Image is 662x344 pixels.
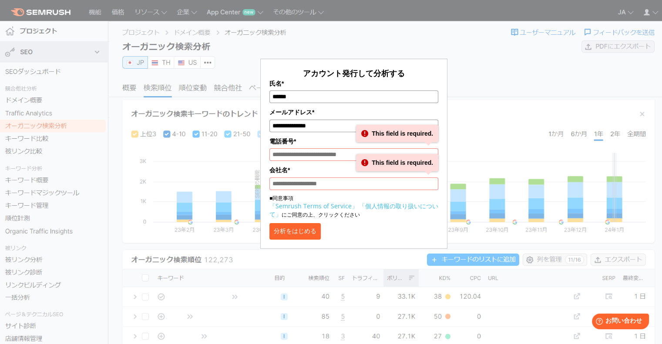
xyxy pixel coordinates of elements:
[356,154,438,171] div: This field is required.
[585,310,652,334] iframe: Help widget launcher
[356,125,438,142] div: This field is required.
[269,202,358,210] a: 「Semrush Terms of Service」
[269,137,438,146] label: 電話番号*
[269,107,438,117] label: メールアドレス*
[269,194,438,219] p: ■同意事項 にご同意の上、クリックください
[269,223,321,240] button: 分析をはじめる
[269,202,438,218] a: 「個人情報の取り扱いについて」
[303,68,405,78] span: アカウント発行して分析する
